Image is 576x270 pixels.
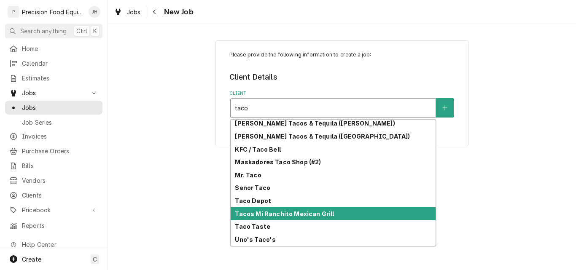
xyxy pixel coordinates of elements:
[22,191,98,200] span: Clients
[22,88,86,97] span: Jobs
[127,8,141,16] span: Jobs
[22,74,98,83] span: Estimates
[229,90,455,97] label: Client
[93,255,97,264] span: C
[229,90,455,118] div: Client
[235,146,280,153] strong: KFC / Taco Bell
[5,129,102,143] a: Invoices
[22,147,98,155] span: Purchase Orders
[22,161,98,170] span: Bills
[5,238,102,251] a: Go to Help Center
[235,171,261,179] strong: Mr. Taco
[235,120,395,127] strong: [PERSON_NAME] Tacos & Tequila ([PERSON_NAME])
[20,27,67,35] span: Search anything
[436,98,454,118] button: Create New Client
[89,6,100,18] div: Jason Hertel's Avatar
[22,132,98,141] span: Invoices
[76,27,87,35] span: Ctrl
[5,159,102,173] a: Bills
[89,6,100,18] div: JH
[22,221,98,230] span: Reports
[148,5,161,19] button: Navigate back
[5,188,102,202] a: Clients
[5,219,102,233] a: Reports
[5,42,102,56] a: Home
[22,206,86,214] span: Pricebook
[235,197,271,204] strong: Taco Depot
[22,103,98,112] span: Jobs
[5,24,102,38] button: Search anythingCtrlK
[22,44,98,53] span: Home
[235,223,270,230] strong: Taco Taste
[235,210,334,217] strong: Tacos Mi Ranchito Mexican Grill
[5,56,102,70] a: Calendar
[22,256,41,263] span: Create
[5,71,102,85] a: Estimates
[235,133,410,140] strong: [PERSON_NAME] Tacos & Tequila ([GEOGRAPHIC_DATA])
[235,184,270,191] strong: Senor Taco
[22,8,84,16] div: Precision Food Equipment LLC
[235,236,276,243] strong: Uno's Taco's
[22,176,98,185] span: Vendors
[229,72,455,83] legend: Client Details
[8,6,19,18] div: P
[229,51,455,59] p: Please provide the following information to create a job:
[5,86,102,100] a: Go to Jobs
[5,144,102,158] a: Purchase Orders
[229,51,455,118] div: Job Create/Update Form
[93,27,97,35] span: K
[22,59,98,68] span: Calendar
[5,203,102,217] a: Go to Pricebook
[5,174,102,187] a: Vendors
[235,158,321,166] strong: Maskadores Taco Shop (#2)
[215,40,468,146] div: Job Create/Update
[161,6,194,18] span: New Job
[22,118,98,127] span: Job Series
[442,105,447,111] svg: Create New Client
[110,5,144,19] a: Jobs
[5,101,102,115] a: Jobs
[5,115,102,129] a: Job Series
[22,240,97,249] span: Help Center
